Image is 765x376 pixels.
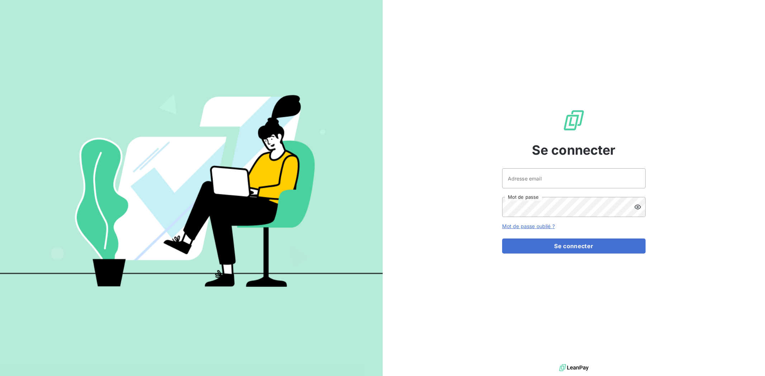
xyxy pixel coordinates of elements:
[502,238,646,254] button: Se connecter
[559,362,589,373] img: logo
[502,168,646,188] input: placeholder
[532,140,616,160] span: Se connecter
[562,109,585,132] img: Logo LeanPay
[502,223,555,229] a: Mot de passe oublié ?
